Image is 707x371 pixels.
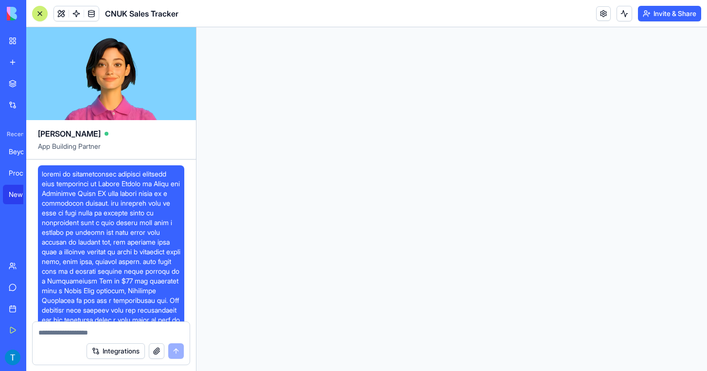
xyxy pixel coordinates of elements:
[9,168,36,178] div: Procurement Tracker Pro
[9,190,36,199] div: New App
[38,128,101,140] span: [PERSON_NAME]
[9,147,36,157] div: Beyond Borders Logistics Tracker
[87,343,145,359] button: Integrations
[105,8,178,19] span: CNUK Sales Tracker
[638,6,701,21] button: Invite & Share
[3,163,42,183] a: Procurement Tracker Pro
[3,185,42,204] a: New App
[5,350,20,365] img: ACg8ocKdFDLnpaHeE9FOCL5_wAs0CIqoHCh2MEzBz03XoVzN22NEyA=s96-c
[38,141,184,159] span: App Building Partner
[3,142,42,161] a: Beyond Borders Logistics Tracker
[7,7,67,20] img: logo
[3,130,23,138] span: Recent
